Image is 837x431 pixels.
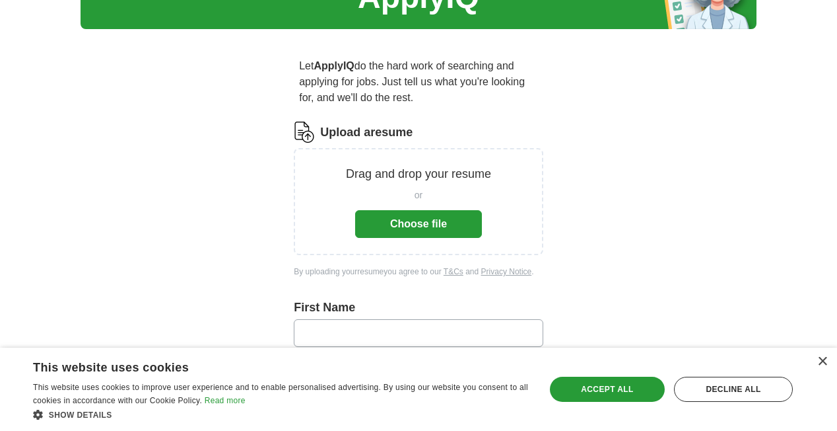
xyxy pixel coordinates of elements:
[314,60,354,71] strong: ApplyIQ
[49,411,112,420] span: Show details
[444,267,463,276] a: T&Cs
[415,188,422,202] span: or
[294,266,543,278] div: By uploading your resume you agree to our and .
[33,356,497,375] div: This website uses cookies
[33,408,530,421] div: Show details
[294,299,543,317] label: First Name
[294,53,543,111] p: Let do the hard work of searching and applying for jobs. Just tell us what you're looking for, an...
[355,210,482,238] button: Choose file
[320,124,413,141] label: Upload a resume
[294,122,315,143] img: CV Icon
[550,377,665,402] div: Accept all
[346,165,491,183] p: Drag and drop your resume
[205,396,246,405] a: Read more, opens a new window
[481,267,532,276] a: Privacy Notice
[817,357,827,367] div: Close
[33,383,528,405] span: This website uses cookies to improve user experience and to enable personalised advertising. By u...
[674,377,793,402] div: Decline all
